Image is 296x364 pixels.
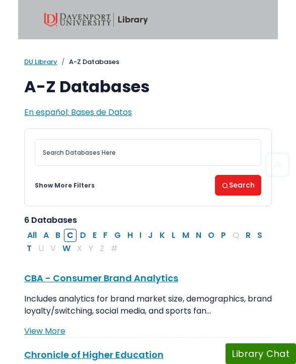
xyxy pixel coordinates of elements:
button: Filter Results J [145,229,156,242]
button: Filter Results I [136,229,144,242]
button: Filter Results T [24,242,35,255]
button: Filter Results B [52,229,63,242]
span: 6 Databases [24,214,77,226]
button: Search [215,175,261,196]
button: Filter Results M [179,229,192,242]
a: En español: Bases de Datos [24,106,132,118]
button: Filter Results R [243,229,254,242]
button: Filter Results G [111,229,124,242]
a: Chronicle of Higher Education [24,348,164,361]
input: Search database by title or keyword [35,139,261,166]
button: Filter Results F [100,229,111,242]
p: Includes analytics for brand market size, demographics, brand loyalty/switching, social media, an... [24,293,272,317]
a: DU Library [24,57,57,67]
img: Davenport University Library [44,13,148,27]
button: Filter Results P [218,229,229,242]
a: Show More Filters [35,181,95,190]
button: Filter Results H [124,229,136,242]
a: CBA - Consumer Brand Analytics [24,272,178,284]
li: A-Z Databases [57,57,119,67]
button: Filter Results W [59,242,73,255]
button: Filter Results C [64,229,77,242]
h1: A-Z Databases [24,77,272,96]
a: View More [24,325,65,337]
a: Back to Top [261,157,293,173]
button: Filter Results A [40,229,52,242]
button: Library Chat [226,343,296,364]
button: Filter Results N [193,229,204,242]
button: Filter Results E [90,229,100,242]
div: Alpha-list to filter by first letter of database name [24,229,266,254]
button: Filter Results D [77,229,89,242]
button: All [24,229,40,242]
button: Filter Results L [169,229,179,242]
button: Filter Results S [254,229,265,242]
button: Filter Results O [205,229,217,242]
nav: breadcrumb [24,57,272,67]
button: Filter Results K [157,229,168,242]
